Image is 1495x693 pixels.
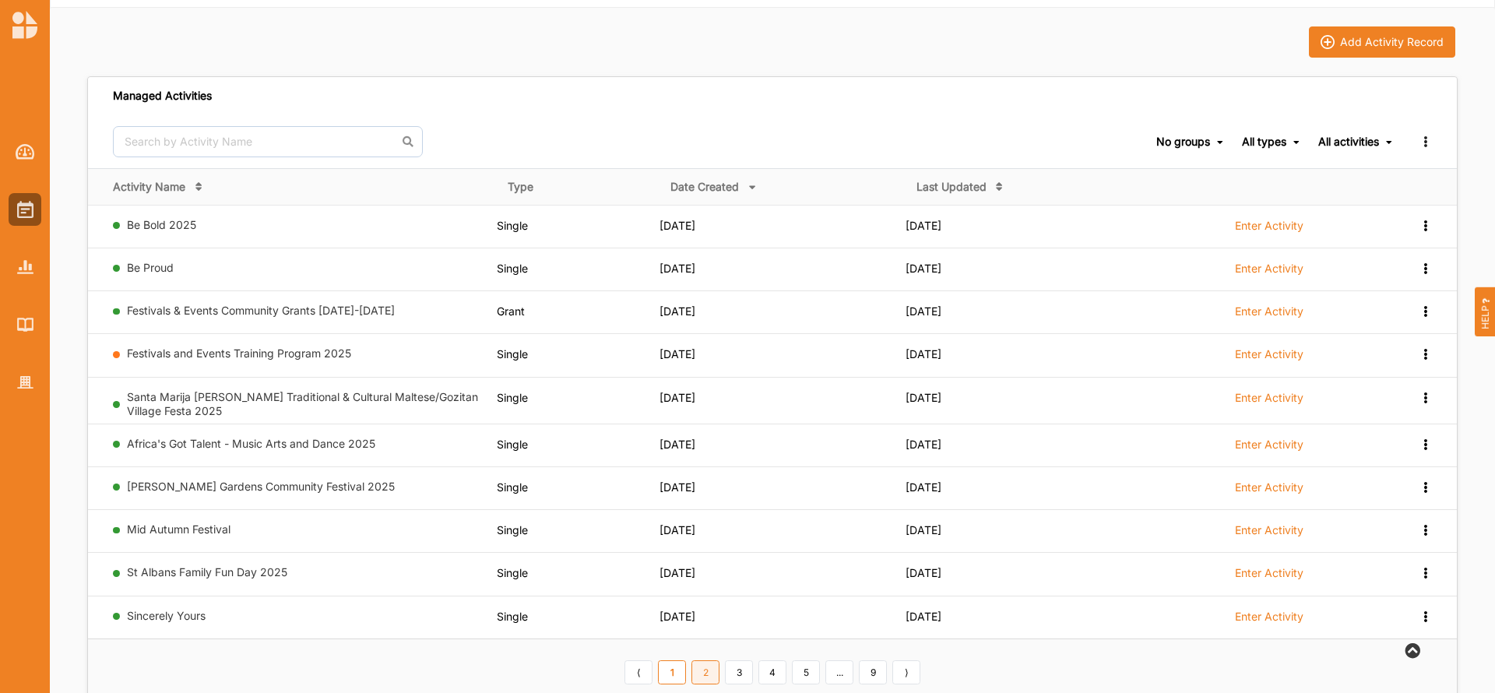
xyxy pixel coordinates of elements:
a: [PERSON_NAME] Gardens Community Festival 2025 [127,480,395,493]
label: Enter Activity [1235,391,1303,405]
a: Organisation [9,366,41,399]
div: Activity Name [113,180,185,194]
span: Single [497,480,528,494]
span: [DATE] [906,566,941,579]
a: Festivals & Events Community Grants [DATE]-[DATE] [127,304,395,317]
span: Single [497,219,528,232]
a: St Albans Family Fun Day 2025 [127,565,287,579]
label: Enter Activity [1235,304,1303,318]
a: Africa's Got Talent - Music Arts and Dance 2025 [127,437,375,450]
span: [DATE] [660,391,695,404]
a: Enter Activity [1235,261,1303,284]
a: Previous item [624,660,653,685]
span: [DATE] [660,566,695,579]
img: Organisation [17,376,33,389]
img: Reports [17,260,33,273]
span: Grant [497,304,525,318]
span: [DATE] [660,262,695,275]
a: Sincerely Yours [127,609,206,622]
span: [DATE] [660,304,695,318]
span: Single [497,347,528,361]
a: Reports [9,251,41,283]
a: Enter Activity [1235,346,1303,370]
img: Activities [17,201,33,218]
span: [DATE] [906,262,941,275]
span: [DATE] [660,480,695,494]
img: logo [12,11,37,39]
div: Date Created [670,180,739,194]
span: [DATE] [906,480,941,494]
div: No groups [1156,135,1210,149]
a: Enter Activity [1235,304,1303,327]
img: icon [1321,35,1335,49]
input: Search by Activity Name [113,126,423,157]
label: Enter Activity [1235,219,1303,233]
span: [DATE] [906,438,941,451]
a: Dashboard [9,135,41,168]
a: 2 [691,660,719,685]
span: [DATE] [906,219,941,232]
label: Enter Activity [1235,480,1303,494]
span: [DATE] [660,610,695,623]
div: Pagination Navigation [622,658,923,684]
img: Library [17,318,33,331]
a: Santa Marija [PERSON_NAME] Traditional & Cultural Maltese/Gozitan Village Festa 2025 [127,390,478,417]
a: Enter Activity [1235,480,1303,503]
a: Next item [892,660,920,685]
div: All activities [1318,135,1379,149]
span: [DATE] [660,219,695,232]
label: Enter Activity [1235,566,1303,580]
span: [DATE] [906,304,941,318]
label: Enter Activity [1235,262,1303,276]
span: [DATE] [906,610,941,623]
a: 1 [658,660,686,685]
a: Be Proud [127,261,174,274]
div: Last Updated [916,180,987,194]
button: iconAdd Activity Record [1309,26,1455,58]
span: [DATE] [906,347,941,361]
img: Dashboard [16,144,35,160]
label: Enter Activity [1235,438,1303,452]
label: Enter Activity [1235,523,1303,537]
a: Enter Activity [1235,437,1303,460]
a: Mid Autumn Festival [127,522,230,536]
a: Library [9,308,41,341]
div: Add Activity Record [1340,35,1444,49]
a: 5 [792,660,820,685]
span: Single [497,438,528,451]
span: [DATE] [660,347,695,361]
th: Type [497,168,660,205]
div: All types [1242,135,1286,149]
a: Be Bold 2025 [127,218,196,231]
a: Enter Activity [1235,218,1303,241]
a: Enter Activity [1235,390,1303,413]
span: Single [497,610,528,623]
span: [DATE] [660,523,695,536]
span: Single [497,391,528,404]
span: Single [497,262,528,275]
span: [DATE] [660,438,695,451]
span: Single [497,523,528,536]
a: ... [825,660,853,685]
a: Festivals and Events Training Program 2025 [127,346,351,360]
a: 9 [859,660,887,685]
label: Enter Activity [1235,610,1303,624]
a: Enter Activity [1235,522,1303,546]
span: Single [497,566,528,579]
a: 3 [725,660,753,685]
span: [DATE] [906,391,941,404]
a: 4 [758,660,786,685]
a: Enter Activity [1235,609,1303,632]
a: Enter Activity [1235,565,1303,589]
label: Enter Activity [1235,347,1303,361]
a: Activities [9,193,41,226]
span: [DATE] [906,523,941,536]
div: Managed Activities [113,89,212,103]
